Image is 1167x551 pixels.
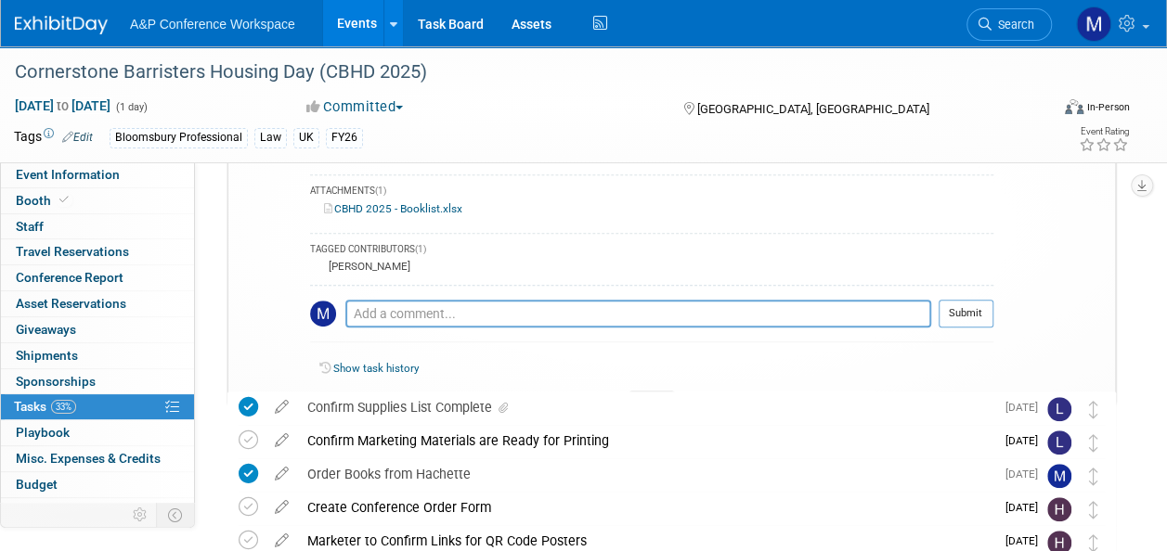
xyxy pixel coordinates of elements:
img: Hannah Siegel [1047,497,1071,521]
a: edit [266,466,298,482]
span: [DATE] [1005,534,1047,547]
span: Sponsorships [16,374,96,389]
div: [PERSON_NAME] [324,260,410,273]
span: [DATE] [1005,434,1047,447]
i: Move task [1089,434,1098,452]
div: Event Rating [1079,127,1129,136]
img: ExhibitDay [15,16,108,34]
a: edit [266,532,298,549]
a: Tasks33% [1,394,194,419]
a: edit [266,432,298,449]
div: UK [293,128,319,147]
a: Misc. Expenses & Credits [1,446,194,471]
button: Submit [939,300,993,327]
div: TAGGED CONTRIBUTORS [310,243,993,259]
div: ATTACHMENTS [310,185,993,200]
span: [GEOGRAPHIC_DATA], [GEOGRAPHIC_DATA] [697,102,929,116]
div: Law [254,128,287,147]
div: Order Books from Hachette [298,458,994,490]
div: Cornerstone Barristers Housing Day (CBHD 2025) [8,56,1034,89]
span: [DATE] [1005,401,1047,414]
a: Giveaways [1,317,194,342]
a: edit [266,399,298,416]
span: Search [992,18,1034,32]
span: A&P Conference Workspace [130,17,295,32]
img: Matt Hambridge [1047,464,1071,488]
td: Personalize Event Tab Strip [124,503,157,527]
a: Show task history [333,362,419,375]
a: CBHD 2025 - Booklist.xlsx [324,202,462,215]
span: Shipments [16,348,78,363]
a: edit [266,499,298,516]
a: Edit [62,131,93,144]
td: Tags [14,127,93,148]
div: FY26 [326,128,363,147]
a: Budget [1,472,194,497]
i: Move task [1089,501,1098,519]
span: (1) [415,244,426,254]
span: Giveaways [16,322,76,337]
span: Conference Report [16,270,123,285]
a: Staff [1,214,194,239]
a: Search [966,8,1052,41]
span: (1) [375,186,386,196]
span: ROI, Objectives & ROO [16,503,140,518]
a: ROI, Objectives & ROO [1,498,194,523]
span: Playbook [16,425,70,440]
button: Committed [300,97,410,117]
img: Matt Hambridge [310,301,336,327]
a: Shipments [1,343,194,368]
img: Matt Hambridge [1076,6,1111,42]
span: [DATE] [1005,468,1047,481]
span: [DATE] [DATE] [14,97,111,114]
div: Confirm Marketing Materials are Ready for Printing [298,425,994,456]
div: Confirm Supplies List Complete [298,391,994,423]
i: Move task [1089,401,1098,418]
i: Booth reservation complete [59,195,69,205]
div: Bloomsbury Professional [110,128,248,147]
a: Asset Reservations [1,291,194,316]
span: Misc. Expenses & Credits [16,451,161,466]
div: Create Conference Order Form [298,492,994,523]
span: Travel Reservations [16,244,129,259]
span: (1 day) [114,101,148,113]
img: Format-Inperson.png [1065,99,1083,114]
a: Conference Report [1,265,194,290]
span: Budget [16,477,58,492]
div: In-Person [1086,100,1130,114]
a: Event Information [1,162,194,187]
i: Move task [1089,468,1098,485]
td: Toggle Event Tabs [157,503,195,527]
span: 33% [51,400,76,414]
a: Playbook [1,420,194,445]
span: Tasks [14,399,76,414]
img: Louise Morgan [1047,430,1071,455]
span: to [54,98,71,113]
img: Louise Morgan [1047,397,1071,421]
a: Sponsorships [1,369,194,394]
span: Asset Reservations [16,296,126,311]
span: [DATE] [1005,501,1047,514]
span: Event Information [16,167,120,182]
span: Booth [16,193,72,208]
span: Staff [16,219,44,234]
div: Event Format [967,96,1130,124]
a: Booth [1,188,194,213]
a: Travel Reservations [1,239,194,264]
